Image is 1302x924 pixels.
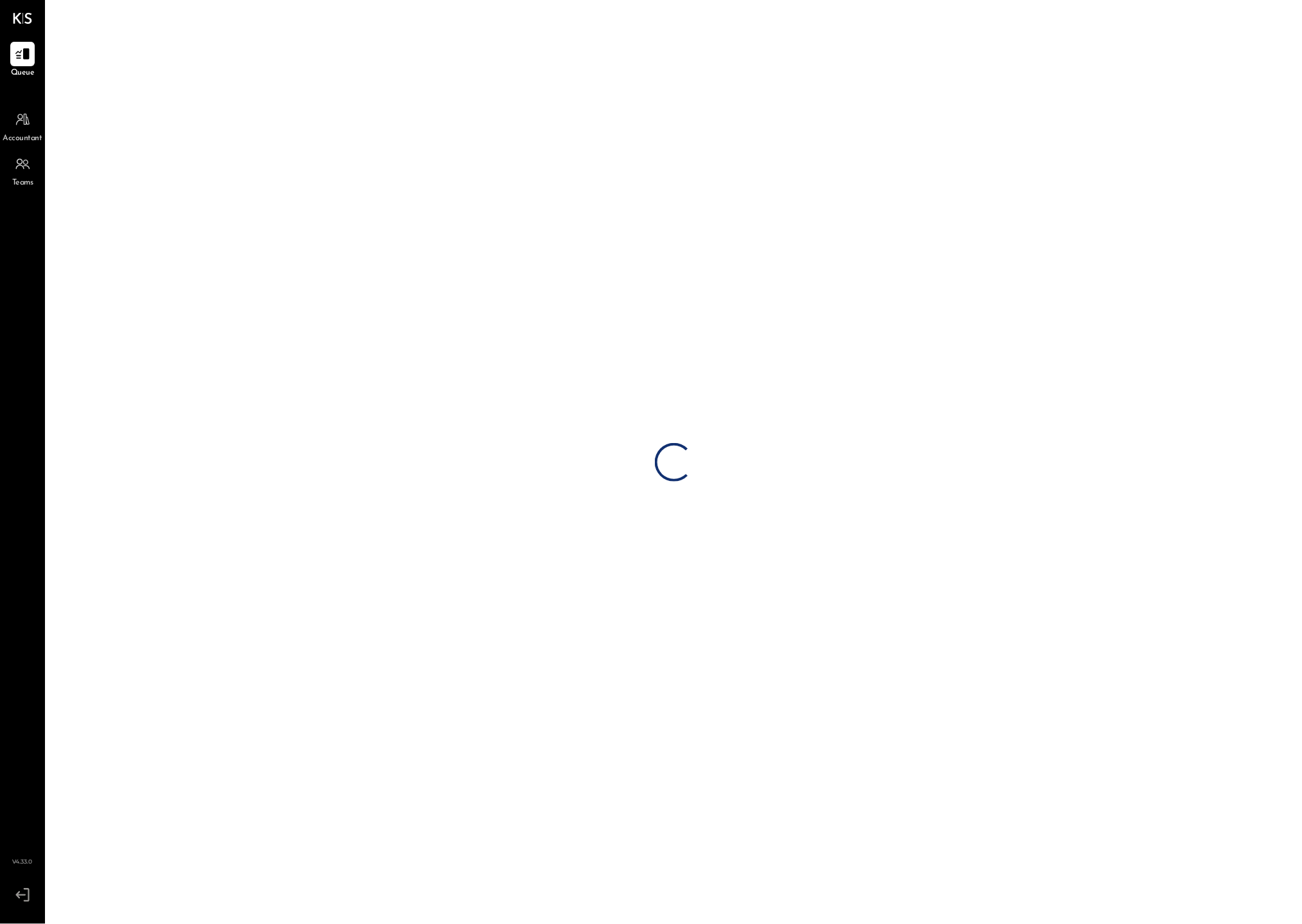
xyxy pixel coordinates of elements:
[1,107,44,145] a: Accountant
[1,42,44,79] a: Queue
[3,133,42,145] span: Accountant
[1,152,44,189] a: Teams
[12,177,33,189] span: Teams
[11,68,35,79] span: Queue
